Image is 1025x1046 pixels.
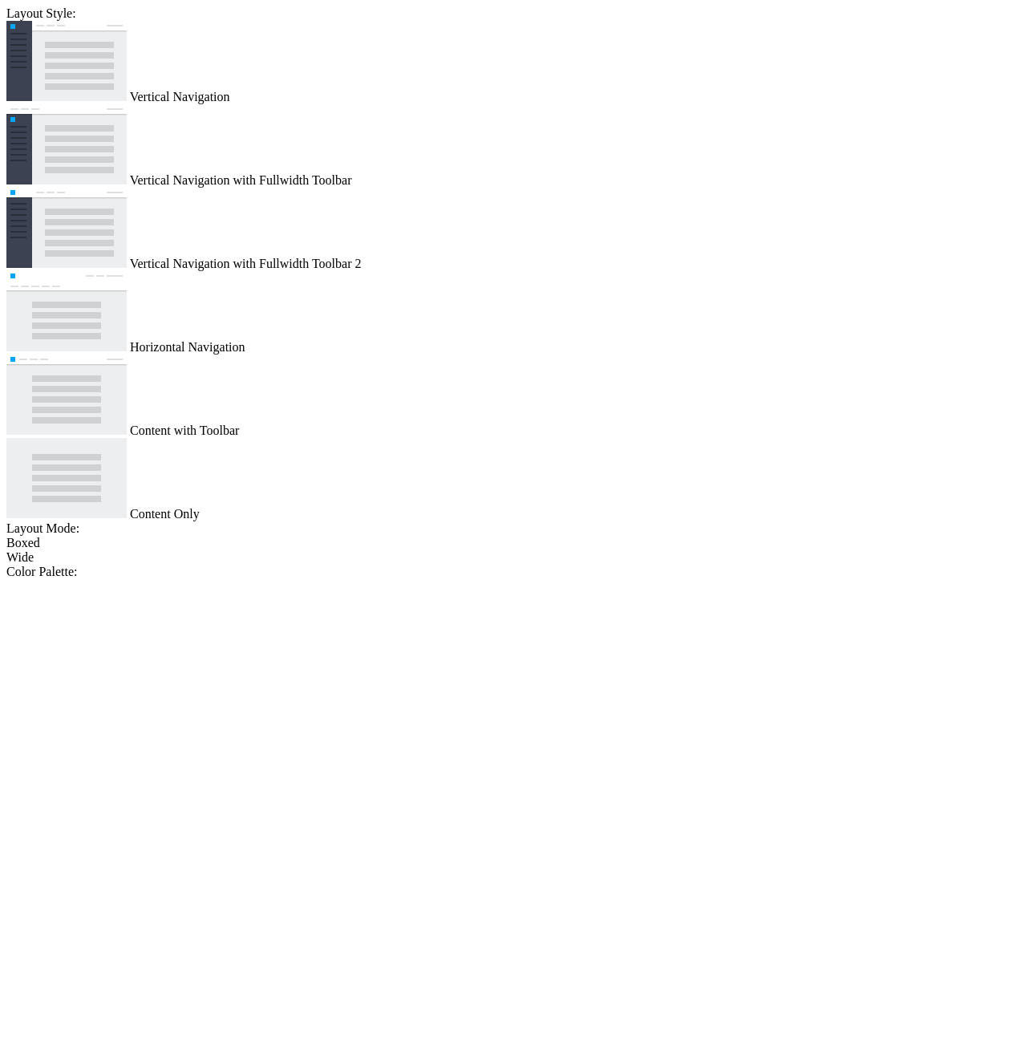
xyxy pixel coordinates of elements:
span: Vertical Navigation [130,90,230,103]
md-radio-button: Boxed [6,536,1019,550]
md-radio-button: Content Only [6,438,1019,521]
md-radio-button: Vertical Navigation [6,21,1019,104]
md-radio-button: Wide [6,550,1019,565]
md-radio-button: Vertical Navigation with Fullwidth Toolbar 2 [6,188,1019,271]
img: content-with-toolbar.jpg [6,355,127,435]
md-radio-button: Horizontal Navigation [6,271,1019,355]
img: vertical-nav.jpg [6,21,127,101]
md-radio-button: Content with Toolbar [6,355,1019,438]
div: Color Palette: [6,565,1019,579]
img: horizontal-nav.jpg [6,271,127,351]
md-radio-button: Vertical Navigation with Fullwidth Toolbar [6,104,1019,188]
div: Layout Style: [6,6,1019,21]
span: Content with Toolbar [130,424,239,437]
span: Vertical Navigation with Fullwidth Toolbar [130,173,352,187]
img: vertical-nav-with-full-toolbar.jpg [6,104,127,184]
div: Layout Mode: [6,521,1019,536]
img: vertical-nav-with-full-toolbar-2.jpg [6,188,127,268]
img: content-only.jpg [6,438,127,518]
span: Vertical Navigation with Fullwidth Toolbar 2 [130,257,362,270]
span: Horizontal Navigation [130,340,245,354]
span: Content Only [130,507,200,521]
